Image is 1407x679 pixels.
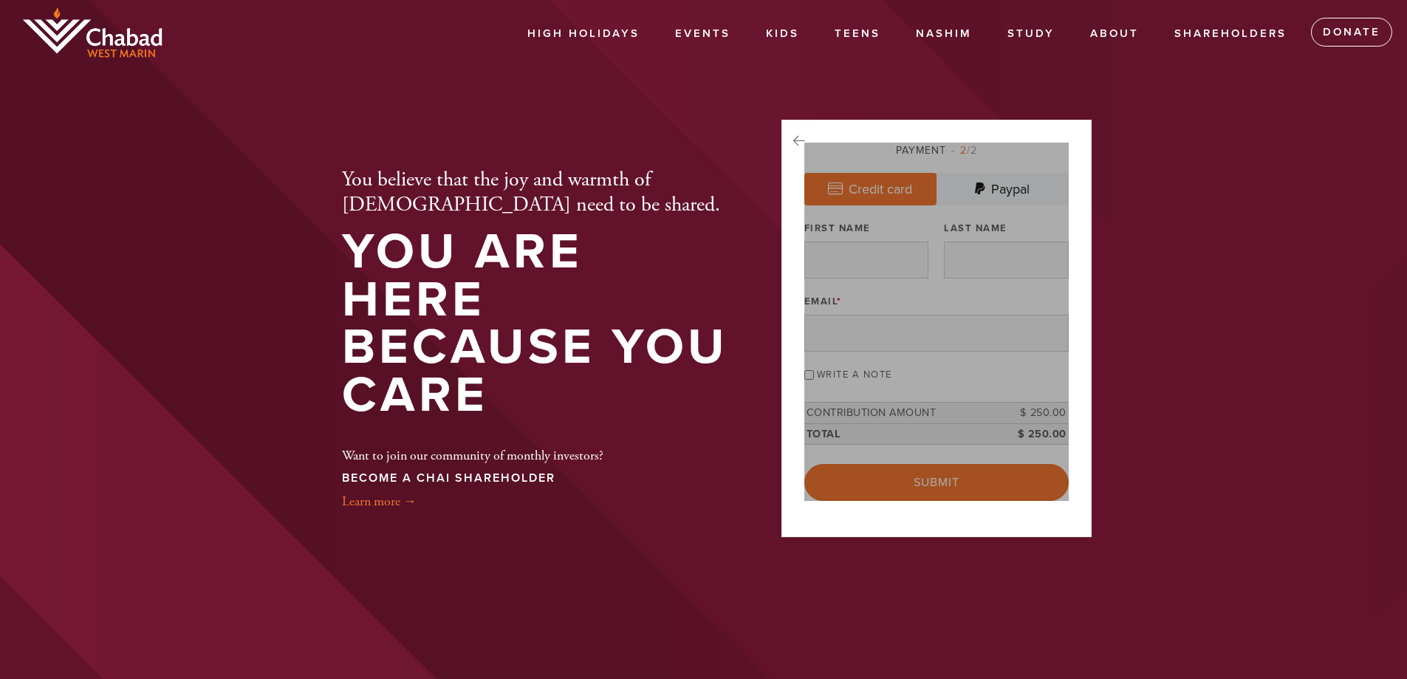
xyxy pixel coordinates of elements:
[342,471,603,485] h3: BECOME A CHAI SHAREHOLDER
[664,20,742,48] a: Events
[996,20,1066,48] a: Study
[1311,18,1392,47] a: Donate
[342,493,417,510] a: Learn more →
[755,20,810,48] a: Kids
[342,168,733,217] h2: You believe that the joy and warmth of [DEMOGRAPHIC_DATA] need to be shared.
[824,20,891,48] a: Teens
[342,228,733,419] h1: You are here because you care
[1163,20,1298,48] a: Shareholders
[342,426,603,511] div: Want to join our community of monthly investors?
[905,20,983,48] a: Nashim
[516,20,651,48] a: High Holidays
[22,7,162,58] img: chabad-west-marin-logo.png
[1079,20,1150,48] a: About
